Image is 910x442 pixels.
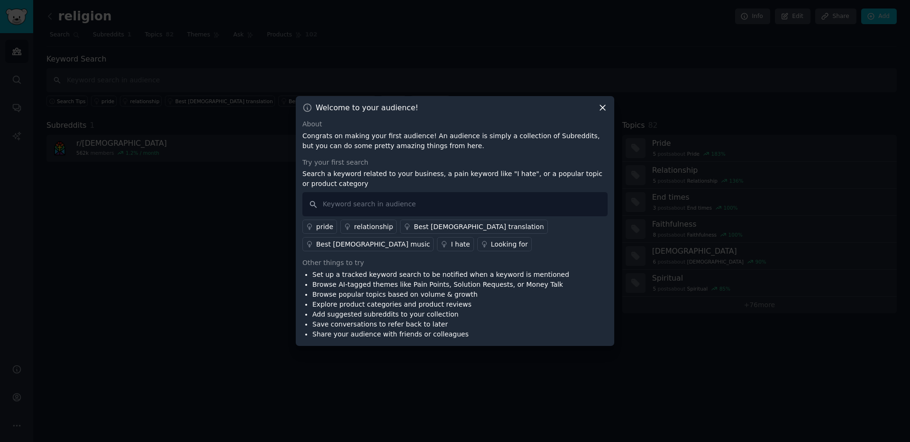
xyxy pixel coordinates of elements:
[312,290,569,300] li: Browse popular topics based on volume & growth
[437,237,473,251] a: I hate
[451,239,470,249] div: I hate
[312,280,569,290] li: Browse AI-tagged themes like Pain Points, Solution Requests, or Money Talk
[340,220,397,234] a: relationship
[316,222,333,232] div: pride
[316,103,419,113] h3: Welcome to your audience!
[491,239,528,249] div: Looking for
[400,220,547,234] a: Best [DEMOGRAPHIC_DATA] translation
[414,222,544,232] div: Best [DEMOGRAPHIC_DATA] translation
[312,329,569,339] li: Share your audience with friends or colleagues
[302,237,434,251] a: Best [DEMOGRAPHIC_DATA] music
[302,158,608,168] div: Try your first search
[312,300,569,309] li: Explore product categories and product reviews
[302,119,608,129] div: About
[316,239,430,249] div: Best [DEMOGRAPHIC_DATA] music
[302,258,608,268] div: Other things to try
[312,319,569,329] li: Save conversations to refer back to later
[477,237,532,251] a: Looking for
[302,169,608,189] p: Search a keyword related to your business, a pain keyword like "I hate", or a popular topic or pr...
[312,270,569,280] li: Set up a tracked keyword search to be notified when a keyword is mentioned
[354,222,393,232] div: relationship
[302,131,608,151] p: Congrats on making your first audience! An audience is simply a collection of Subreddits, but you...
[312,309,569,319] li: Add suggested subreddits to your collection
[302,220,337,234] a: pride
[302,192,608,216] input: Keyword search in audience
